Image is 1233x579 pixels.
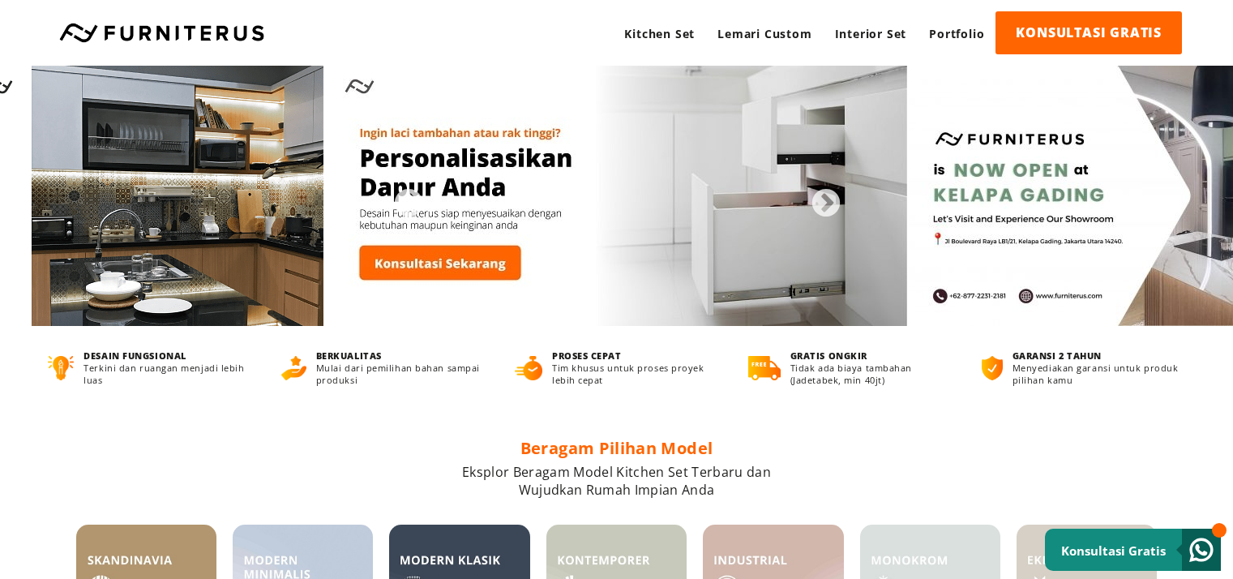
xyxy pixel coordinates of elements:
h4: PROSES CEPAT [552,350,718,362]
img: bergaransi.png [982,356,1003,380]
a: Interior Set [824,11,918,56]
button: Previous [392,188,409,204]
p: Terkini dan ruangan menjadi lebih luas [83,362,250,386]
p: Tim khusus untuk proses proyek lebih cepat [552,362,718,386]
a: Lemari Custom [706,11,823,56]
a: KONSULTASI GRATIS [995,11,1182,54]
h4: GRATIS ONGKIR [790,350,952,362]
p: Menyediakan garansi untuk produk pilihan kamu [1013,362,1185,386]
h4: GARANSI 2 TAHUN [1013,350,1185,362]
a: Portfolio [918,11,995,56]
p: Tidak ada biaya tambahan (Jadetabek, min 40jt) [790,362,952,386]
h2: Beragam Pilihan Model [76,437,1158,459]
img: gratis-ongkir.png [748,356,781,380]
img: 03-Personalisasi-Dapur-min.jpg [323,66,907,326]
a: Kitchen Set [613,11,706,56]
h4: DESAIN FUNGSIONAL [83,350,250,362]
h4: BERKUALITAS [316,350,485,362]
p: Mulai dari pemilihan bahan sampai produksi [316,362,485,386]
button: Next [810,188,826,204]
a: Konsultasi Gratis [1045,529,1221,571]
img: berkualitas.png [281,356,306,380]
p: Eksplor Beragam Model Kitchen Set Terbaru dan Wujudkan Rumah Impian Anda [76,463,1158,499]
img: desain-fungsional.png [48,356,75,380]
small: Konsultasi Gratis [1061,543,1166,559]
